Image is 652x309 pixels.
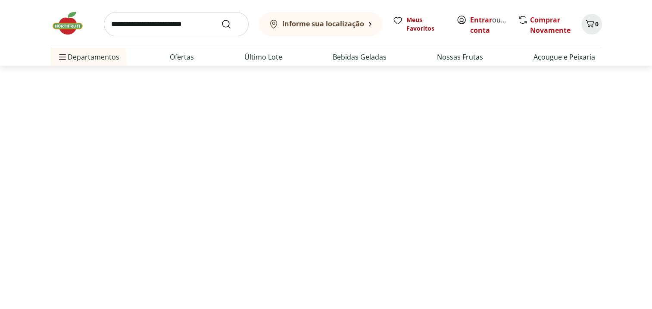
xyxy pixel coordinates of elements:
a: Bebidas Geladas [333,52,387,62]
span: 0 [595,20,599,28]
button: Carrinho [581,14,602,35]
button: Menu [57,47,68,67]
button: Submit Search [221,19,242,29]
span: Meus Favoritos [406,16,446,33]
a: Ofertas [170,52,194,62]
a: Criar conta [470,15,518,35]
a: Açougue e Peixaria [533,52,595,62]
img: Hortifruti [50,10,94,36]
b: Informe sua localização [282,19,364,28]
a: Último Lote [244,52,282,62]
a: Entrar [470,15,492,25]
span: Departamentos [57,47,119,67]
a: Nossas Frutas [437,52,483,62]
a: Comprar Novamente [530,15,571,35]
input: search [104,12,249,36]
span: ou [470,15,508,35]
button: Informe sua localização [259,12,382,36]
a: Meus Favoritos [393,16,446,33]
